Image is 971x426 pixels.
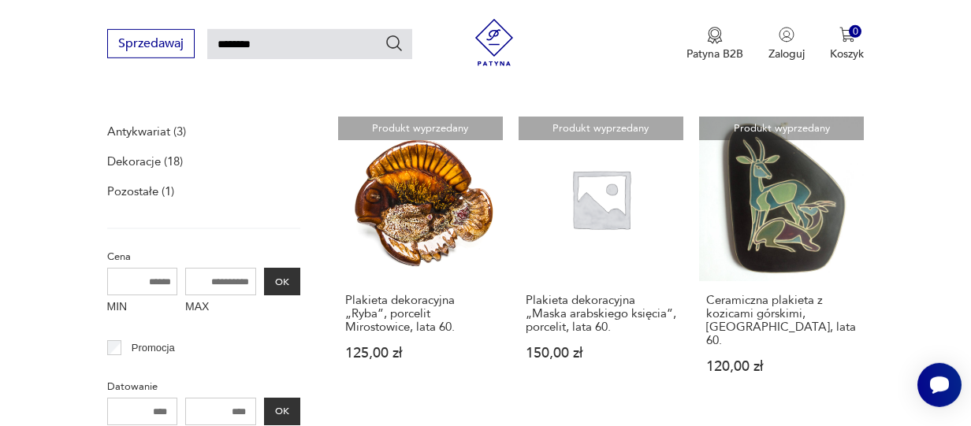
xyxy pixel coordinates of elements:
p: Koszyk [830,46,864,61]
img: Patyna - sklep z meblami i dekoracjami vintage [471,19,518,66]
p: Promocja [132,339,175,357]
label: MAX [185,295,256,320]
button: 0Koszyk [830,27,864,61]
h3: Plakieta dekoracyjna „Maska arabskiego księcia”, porcelit, lata 60. [526,294,676,334]
a: Produkt wyprzedanyPlakieta dekoracyjna „Ryba”, porcelit Mirostowice, lata 60.Plakieta dekoracyjna... [338,117,503,404]
p: 125,00 zł [345,346,496,360]
button: Patyna B2B [686,27,743,61]
img: Ikonka użytkownika [779,27,794,43]
h3: Plakieta dekoracyjna „Ryba”, porcelit Mirostowice, lata 60. [345,294,496,334]
a: Produkt wyprzedanyPlakieta dekoracyjna „Maska arabskiego księcia”, porcelit, lata 60.Plakieta dek... [519,117,683,404]
a: Produkt wyprzedanyCeramiczna plakieta z kozicami górskimi, Niemcy, lata 60.Ceramiczna plakieta z ... [699,117,864,404]
a: Ikona medaluPatyna B2B [686,27,743,61]
button: OK [264,268,300,295]
h3: Ceramiczna plakieta z kozicami górskimi, [GEOGRAPHIC_DATA], lata 60. [706,294,857,347]
a: Sprzedawaj [107,39,195,50]
button: Szukaj [385,34,404,53]
p: Patyna B2B [686,46,743,61]
p: 120,00 zł [706,360,857,373]
button: Zaloguj [768,27,805,61]
a: Pozostałe (1) [107,180,174,202]
a: Dekoracje (18) [107,150,183,172]
p: Datowanie [107,378,300,395]
button: Sprzedawaj [107,29,195,58]
div: 0 [849,25,862,39]
p: Zaloguj [768,46,805,61]
img: Ikona koszyka [839,27,855,43]
p: Cena [107,248,300,265]
label: MIN [107,295,178,320]
iframe: Smartsupp widget button [917,363,962,407]
button: OK [264,398,300,425]
p: 150,00 zł [526,346,676,360]
img: Ikona medalu [707,27,723,44]
a: Antykwariat (3) [107,120,186,143]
